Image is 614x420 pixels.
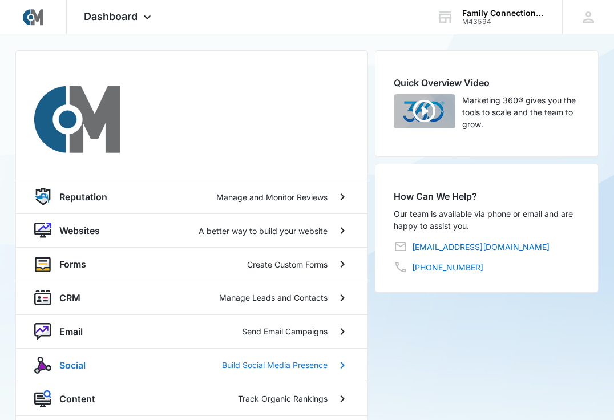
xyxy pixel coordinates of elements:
img: website [34,222,51,239]
img: crm [34,289,51,306]
h2: Quick Overview Video [394,76,580,90]
img: content [34,390,51,407]
p: Websites [59,224,100,237]
p: Manage and Monitor Reviews [216,191,328,203]
p: Build Social Media Presence [222,359,328,371]
p: Email [59,325,83,338]
a: socialSocialBuild Social Media Presence [16,348,367,382]
p: Content [59,392,95,406]
p: Track Organic Rankings [238,393,328,405]
a: [PHONE_NUMBER] [412,261,483,273]
a: reputationReputationManage and Monitor Reviews [16,180,367,213]
p: Marketing 360® gives you the tools to scale and the team to grow. [462,94,580,130]
p: Manage Leads and Contacts [219,292,328,304]
img: social [34,357,51,374]
a: websiteWebsitesA better way to build your website [16,213,367,247]
p: Reputation [59,190,107,204]
p: Forms [59,257,86,271]
h2: How Can We Help? [394,189,580,203]
img: reputation [34,188,51,205]
img: nurture [34,323,51,340]
img: Quick Overview Video [394,94,455,128]
p: Social [59,358,86,372]
p: Our team is available via phone or email and are happy to assist you. [394,208,580,232]
p: A better way to build your website [199,225,328,237]
img: Courtside Marketing [34,76,120,161]
p: CRM [59,291,80,305]
div: account name [462,9,546,18]
a: nurtureEmailSend Email Campaigns [16,314,367,348]
p: Send Email Campaigns [242,325,328,337]
a: formsFormsCreate Custom Forms [16,247,367,281]
div: account id [462,18,546,26]
img: forms [34,256,51,273]
a: [EMAIL_ADDRESS][DOMAIN_NAME] [412,241,550,253]
a: contentContentTrack Organic Rankings [16,382,367,415]
img: Courtside Marketing [23,7,43,27]
a: crmCRMManage Leads and Contacts [16,281,367,314]
span: Dashboard [84,10,138,22]
p: Create Custom Forms [247,259,328,270]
